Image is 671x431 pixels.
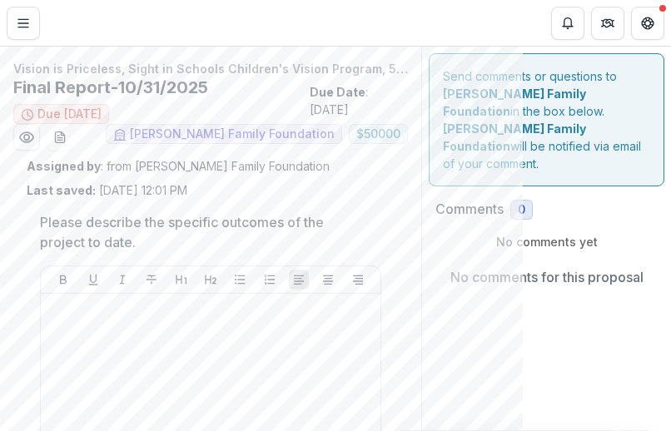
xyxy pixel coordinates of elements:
span: $ 50000 [356,127,400,141]
button: Toggle Menu [7,7,40,40]
span: 0 [518,203,525,217]
button: Strike [142,270,162,290]
strong: [PERSON_NAME] Family Foundation [443,121,586,153]
p: Vision is Priceless, Sight in Schools Children's Vision Program, 50000, Children's Services [13,60,408,77]
div: Send comments or questions to in the box below. will be notified via email of your comment. [429,53,664,186]
button: Align Right [348,270,368,290]
p: No comments yet [435,233,658,250]
p: Please describe the specific outcomes of the project to date. [40,212,371,252]
button: download-word-button [47,124,73,151]
button: Underline [83,270,103,290]
strong: Due Date [310,85,365,99]
button: Bullet List [230,270,250,290]
span: Due [DATE] [37,107,102,121]
button: Align Center [318,270,338,290]
button: Preview 058427a8-b684-4e3e-9f6f-d91ef56bcfae.pdf [13,124,40,151]
span: [PERSON_NAME] Family Foundation [130,127,335,141]
button: Bold [53,270,73,290]
button: Ordered List [260,270,280,290]
button: Heading 2 [201,270,221,290]
strong: Assigned by [27,159,101,173]
p: [DATE] 12:01 PM [27,181,187,199]
button: Heading 1 [171,270,191,290]
p: No comments for this proposal [450,267,644,287]
p: : from [PERSON_NAME] Family Foundation [27,157,395,175]
button: Align Left [289,270,309,290]
h2: Final Report-10/31/2025 [13,77,303,97]
button: Italicize [112,270,132,290]
strong: Last saved: [27,183,96,197]
strong: [PERSON_NAME] Family Foundation [443,87,586,118]
p: : [DATE] [310,83,408,118]
h2: Comments [435,201,504,217]
button: Partners [591,7,624,40]
button: Get Help [631,7,664,40]
button: Notifications [551,7,584,40]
